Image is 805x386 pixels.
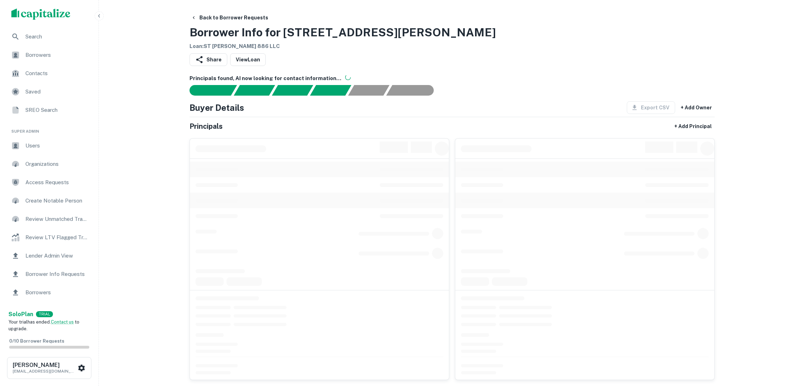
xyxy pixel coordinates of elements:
[6,137,93,154] a: Users
[6,192,93,209] a: Create Notable Person
[181,85,234,96] div: Sending borrower request to AI...
[6,102,93,119] a: SREO Search
[188,11,271,24] button: Back to Borrower Requests
[272,85,313,96] div: Documents found, AI parsing details...
[6,211,93,228] a: Review Unmatched Transactions
[8,311,33,318] strong: Solo Plan
[6,247,93,264] a: Lender Admin View
[190,121,223,132] h5: Principals
[190,42,496,50] h6: Loan : ST [PERSON_NAME] 886 LLC
[8,310,33,319] a: SoloPlan
[25,69,89,78] span: Contacts
[6,120,93,137] li: Super Admin
[25,233,89,242] span: Review LTV Flagged Transactions
[310,85,351,96] div: Principals found, AI now looking for contact information...
[190,24,496,41] h3: Borrower Info for [STREET_ADDRESS][PERSON_NAME]
[25,178,89,187] span: Access Requests
[25,32,89,41] span: Search
[190,53,227,66] button: Share
[6,284,93,301] a: Borrowers
[13,362,76,368] h6: [PERSON_NAME]
[6,229,93,246] a: Review LTV Flagged Transactions
[190,74,715,83] h6: Principals found, AI now looking for contact information...
[6,65,93,82] a: Contacts
[11,8,71,20] img: capitalize-logo.png
[672,120,715,133] button: + Add Principal
[190,101,244,114] h4: Buyer Details
[25,160,89,168] span: Organizations
[6,83,93,100] a: Saved
[6,156,93,173] a: Organizations
[25,197,89,205] span: Create Notable Person
[25,51,89,59] span: Borrowers
[25,288,89,297] span: Borrowers
[25,141,89,150] span: Users
[230,53,266,66] a: ViewLoan
[25,270,89,278] span: Borrower Info Requests
[25,215,89,223] span: Review Unmatched Transactions
[13,368,76,374] p: [EMAIL_ADDRESS][DOMAIN_NAME]
[6,302,93,319] a: Email Testing
[51,319,74,325] a: Contact us
[25,88,89,96] span: Saved
[9,338,64,344] span: 0 / 10 Borrower Requests
[386,85,442,96] div: AI fulfillment process complete.
[36,311,53,317] div: TRIAL
[6,174,93,191] a: Access Requests
[6,28,93,45] a: Search
[8,319,79,332] span: Your trial has ended. to upgrade.
[6,266,93,283] a: Borrower Info Requests
[234,85,275,96] div: Your request is received and processing...
[25,252,89,260] span: Lender Admin View
[678,101,715,114] button: + Add Owner
[25,106,89,114] span: SREO Search
[6,47,93,64] a: Borrowers
[7,357,91,379] button: [PERSON_NAME][EMAIL_ADDRESS][DOMAIN_NAME]
[770,330,805,363] iframe: Chat Widget
[348,85,389,96] div: Principals found, still searching for contact information. This may take time...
